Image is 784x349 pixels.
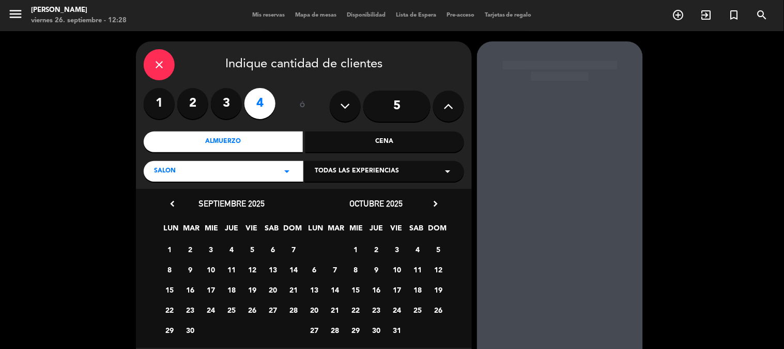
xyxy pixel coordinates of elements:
span: LUN [163,222,180,239]
span: 2 [368,241,385,258]
span: 31 [389,322,406,339]
label: 3 [211,88,242,119]
span: SAB [264,222,281,239]
span: JUE [368,222,385,239]
span: 10 [203,261,220,278]
span: 23 [182,301,199,318]
div: Indique cantidad de clientes [144,49,464,80]
span: 14 [327,281,344,298]
span: MAR [328,222,345,239]
label: 2 [177,88,208,119]
span: 24 [203,301,220,318]
span: 26 [244,301,261,318]
i: exit_to_app [700,9,713,21]
span: Mis reservas [247,12,290,18]
span: 13 [306,281,323,298]
span: 24 [389,301,406,318]
i: arrow_drop_down [441,165,454,178]
span: 15 [161,281,178,298]
span: VIE [388,222,405,239]
span: 4 [223,241,240,258]
i: chevron_left [167,198,178,209]
span: 15 [347,281,364,298]
span: Tarjetas de regalo [480,12,537,18]
span: 25 [409,301,426,318]
i: close [153,59,165,71]
i: chevron_right [430,198,441,209]
span: JUE [223,222,240,239]
i: turned_in_not [728,9,741,21]
span: SALON [154,166,176,177]
span: 30 [182,322,199,339]
span: DOM [284,222,301,239]
span: 25 [223,301,240,318]
span: 18 [409,281,426,298]
span: DOM [428,222,445,239]
span: 20 [306,301,323,318]
span: 21 [285,281,302,298]
span: 22 [347,301,364,318]
span: 9 [368,261,385,278]
span: 7 [327,261,344,278]
span: LUN [308,222,325,239]
span: 29 [347,322,364,339]
span: SAB [408,222,425,239]
span: 1 [347,241,364,258]
span: MIE [348,222,365,239]
span: 16 [182,281,199,298]
span: 29 [161,322,178,339]
i: add_circle_outline [672,9,685,21]
span: 20 [265,281,282,298]
span: 14 [285,261,302,278]
label: 4 [244,88,275,119]
span: 18 [223,281,240,298]
span: 3 [203,241,220,258]
span: 19 [430,281,447,298]
div: ó [286,88,319,124]
span: 16 [368,281,385,298]
span: Mapa de mesas [290,12,342,18]
div: viernes 26. septiembre - 12:28 [31,16,127,26]
span: septiembre 2025 [198,198,265,209]
div: Almuerzo [144,132,303,152]
span: 7 [285,241,302,258]
span: 9 [182,261,199,278]
span: Pre-acceso [441,12,480,18]
span: 12 [430,261,447,278]
span: octubre 2025 [350,198,403,209]
span: 28 [327,322,344,339]
i: menu [8,6,23,22]
span: 2 [182,241,199,258]
span: VIE [243,222,260,239]
div: Cena [305,132,465,152]
span: 22 [161,301,178,318]
span: 10 [389,261,406,278]
span: 1 [161,241,178,258]
div: [PERSON_NAME] [31,5,127,16]
span: 23 [368,301,385,318]
span: MAR [183,222,200,239]
span: 5 [244,241,261,258]
span: 6 [306,261,323,278]
span: 11 [409,261,426,278]
span: Disponibilidad [342,12,391,18]
span: 19 [244,281,261,298]
span: 13 [265,261,282,278]
span: 21 [327,301,344,318]
span: 8 [161,261,178,278]
span: MIE [203,222,220,239]
span: 11 [223,261,240,278]
i: arrow_drop_down [281,165,293,178]
span: 17 [203,281,220,298]
span: 27 [306,322,323,339]
i: search [756,9,768,21]
span: 5 [430,241,447,258]
span: 6 [265,241,282,258]
span: 17 [389,281,406,298]
span: 8 [347,261,364,278]
span: 27 [265,301,282,318]
span: Lista de Espera [391,12,441,18]
span: 28 [285,301,302,318]
span: 26 [430,301,447,318]
label: 1 [144,88,175,119]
